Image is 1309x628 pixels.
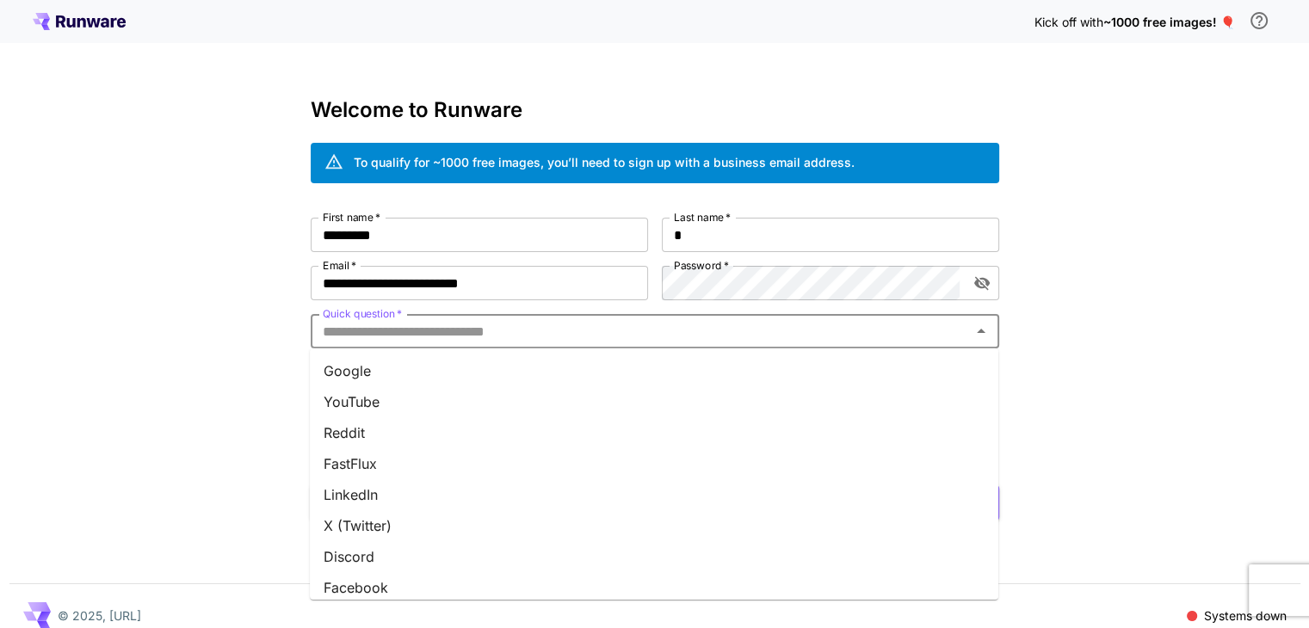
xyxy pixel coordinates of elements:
label: Last name [674,210,731,225]
li: YouTube [310,386,998,417]
label: First name [323,210,380,225]
button: In order to qualify for free credit, you need to sign up with a business email address and click ... [1242,3,1276,38]
li: X (Twitter) [310,510,998,541]
span: Kick off with [1034,15,1103,29]
li: FastFlux [310,448,998,479]
li: Google [310,355,998,386]
p: Systems down [1204,606,1287,625]
button: Close [969,319,993,343]
label: Email [323,258,356,273]
label: Quick question [323,306,402,321]
label: Password [674,258,729,273]
li: Discord [310,541,998,572]
p: © 2025, [URL] [58,606,141,625]
div: To qualify for ~1000 free images, you’ll need to sign up with a business email address. [354,153,855,171]
li: LinkedIn [310,479,998,510]
button: toggle password visibility [966,268,997,299]
li: Reddit [310,417,998,448]
h3: Welcome to Runware [311,98,999,122]
li: Facebook [310,572,998,603]
span: ~1000 free images! 🎈 [1103,15,1235,29]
